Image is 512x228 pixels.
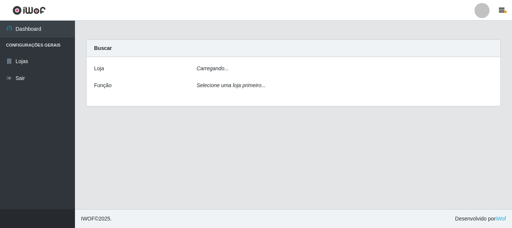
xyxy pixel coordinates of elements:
[12,6,46,15] img: CoreUI Logo
[94,65,104,72] label: Loja
[197,82,266,88] i: Selecione uma loja primeiro...
[197,65,229,71] i: Carregando...
[94,45,112,51] strong: Buscar
[496,216,506,222] a: iWof
[81,216,95,222] span: IWOF
[81,215,112,223] span: © 2025 .
[94,82,112,89] label: Função
[455,215,506,223] span: Desenvolvido por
